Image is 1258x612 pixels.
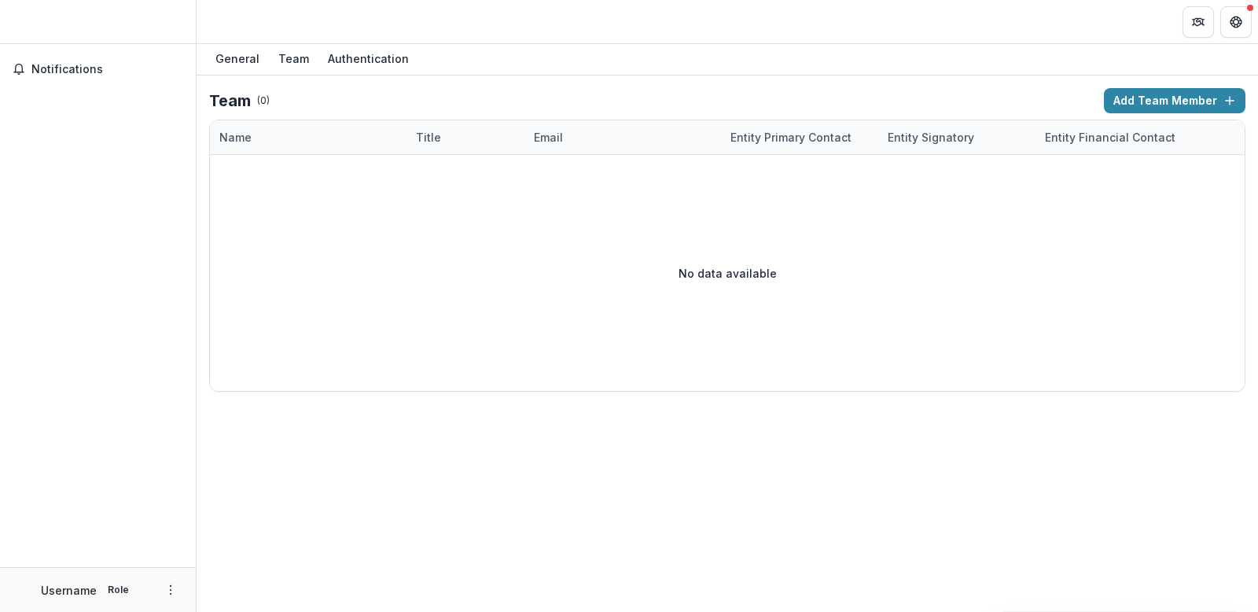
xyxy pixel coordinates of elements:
[878,129,984,146] div: Entity Signatory
[210,120,406,154] div: Name
[1220,6,1252,38] button: Get Help
[878,120,1035,154] div: Entity Signatory
[209,44,266,75] a: General
[406,120,524,154] div: Title
[161,581,180,599] button: More
[257,94,270,108] p: ( 0 )
[721,120,878,154] div: Entity Primary Contact
[322,47,415,70] div: Authentication
[41,582,97,599] p: Username
[524,129,572,146] div: Email
[103,583,134,597] p: Role
[322,44,415,75] a: Authentication
[1104,88,1245,113] button: Add Team Member
[209,91,251,110] h2: Team
[272,44,315,75] a: Team
[524,120,721,154] div: Email
[721,129,861,146] div: Entity Primary Contact
[210,129,261,146] div: Name
[406,129,451,146] div: Title
[6,57,189,82] button: Notifications
[1035,129,1185,146] div: Entity Financial Contact
[1183,6,1214,38] button: Partners
[209,47,266,70] div: General
[679,265,777,282] p: No data available
[31,63,183,76] span: Notifications
[1035,120,1193,154] div: Entity Financial Contact
[272,47,315,70] div: Team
